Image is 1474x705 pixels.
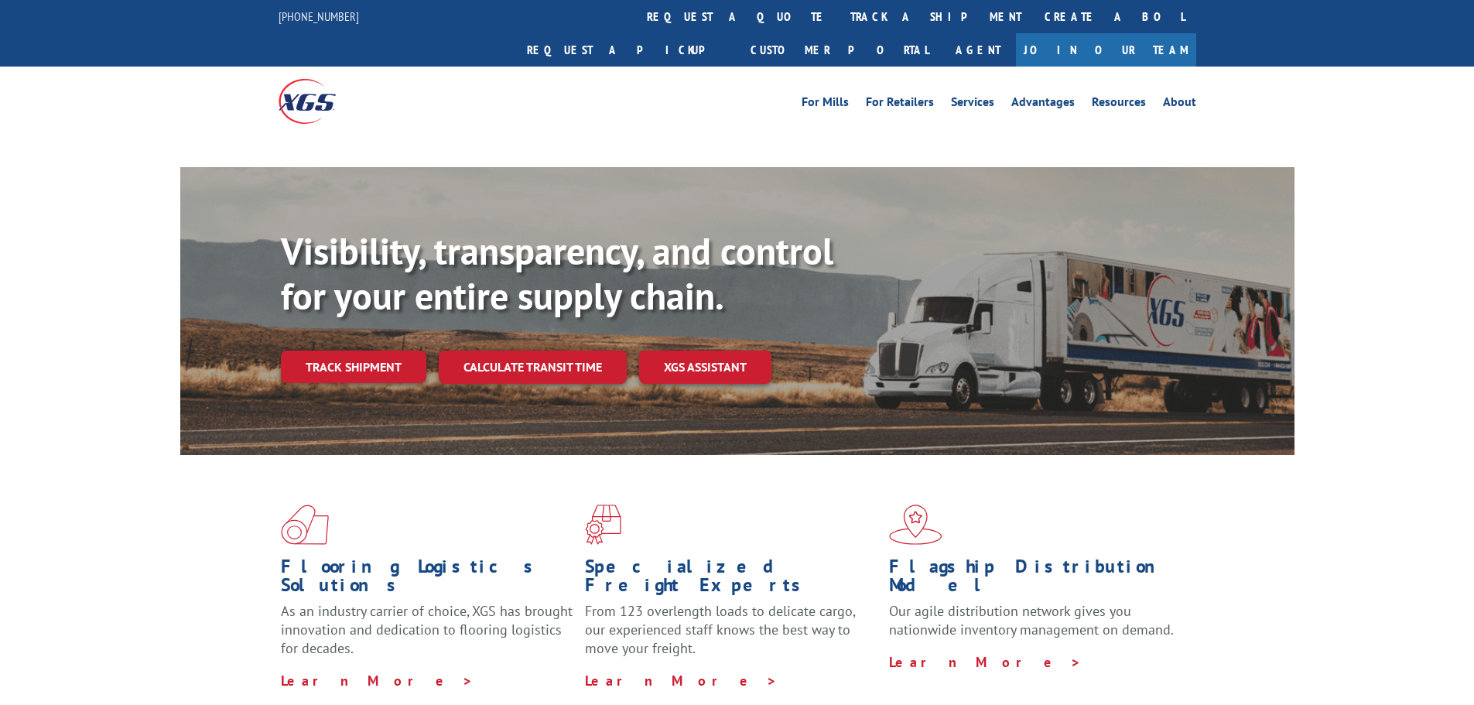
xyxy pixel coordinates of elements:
[439,351,627,384] a: Calculate transit time
[281,227,833,320] b: Visibility, transparency, and control for your entire supply chain.
[281,602,573,657] span: As an industry carrier of choice, XGS has brought innovation and dedication to flooring logistics...
[889,653,1082,671] a: Learn More >
[279,9,359,24] a: [PHONE_NUMBER]
[940,33,1016,67] a: Agent
[585,672,778,690] a: Learn More >
[639,351,771,384] a: XGS ASSISTANT
[1163,96,1196,113] a: About
[281,557,573,602] h1: Flooring Logistics Solutions
[739,33,940,67] a: Customer Portal
[585,557,877,602] h1: Specialized Freight Experts
[889,557,1182,602] h1: Flagship Distribution Model
[951,96,994,113] a: Services
[1011,96,1075,113] a: Advantages
[515,33,739,67] a: Request a pickup
[585,602,877,671] p: From 123 overlength loads to delicate cargo, our experienced staff knows the best way to move you...
[281,351,426,383] a: Track shipment
[866,96,934,113] a: For Retailers
[281,505,329,545] img: xgs-icon-total-supply-chain-intelligence-red
[1092,96,1146,113] a: Resources
[281,672,474,690] a: Learn More >
[1016,33,1196,67] a: Join Our Team
[585,505,621,545] img: xgs-icon-focused-on-flooring-red
[802,96,849,113] a: For Mills
[889,602,1174,638] span: Our agile distribution network gives you nationwide inventory management on demand.
[889,505,942,545] img: xgs-icon-flagship-distribution-model-red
